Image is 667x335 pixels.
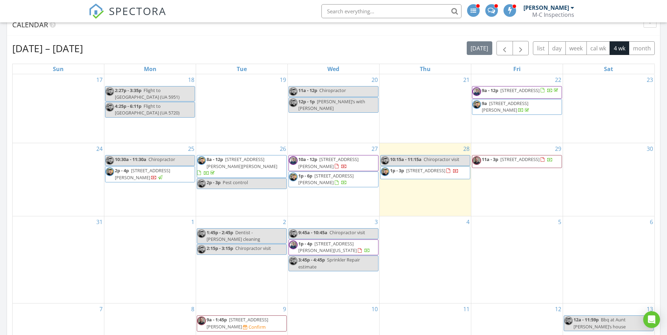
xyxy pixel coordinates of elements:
span: 11a - 3p [482,156,498,162]
a: Wednesday [326,64,341,74]
span: [STREET_ADDRESS] [500,156,540,162]
a: 9a - 12p [STREET_ADDRESS] [482,87,560,93]
a: Go to September 3, 2025 [373,216,379,228]
a: 9a [STREET_ADDRESS][PERSON_NAME] [472,99,562,115]
span: Chiropractor [319,87,346,93]
button: week [565,41,587,55]
span: 11a - 12p [298,87,317,93]
span: Flight to [GEOGRAPHIC_DATA] (UA 5720) [115,103,180,116]
img: matt.jpg [289,257,298,265]
a: Tuesday [235,64,248,74]
a: Go to August 30, 2025 [645,143,654,154]
span: [STREET_ADDRESS] [500,87,540,93]
span: 12a - 11:59p [574,316,599,323]
span: 12p - 1p [298,98,315,105]
td: Go to August 31, 2025 [13,216,104,303]
span: [STREET_ADDRESS][PERSON_NAME] [482,100,528,113]
td: Go to August 24, 2025 [13,143,104,216]
td: Go to August 18, 2025 [104,74,196,143]
td: Go to August 22, 2025 [471,74,563,143]
img: matt.jpg [381,156,389,165]
a: 11a - 3p [STREET_ADDRESS] [482,156,553,162]
a: 1p - 4p [STREET_ADDRESS][PERSON_NAME][US_STATE] [289,239,378,255]
td: Go to August 26, 2025 [196,143,288,216]
img: 578cantrell.jpg [289,156,298,165]
a: Go to August 17, 2025 [95,74,104,85]
span: Pest control [223,179,248,186]
a: Go to September 9, 2025 [282,303,287,315]
a: 8a - 12p [STREET_ADDRESS][PERSON_NAME][PERSON_NAME] [197,156,277,176]
a: Go to September 13, 2025 [645,303,654,315]
span: [PERSON_NAME]’s with [PERSON_NAME] [298,98,365,111]
img: kyle_jacobson.jpg [472,156,481,165]
img: matt.jpg [289,173,298,181]
span: Dentist -[PERSON_NAME] cleaning [207,229,260,242]
button: Previous [496,41,513,55]
td: Go to August 29, 2025 [471,143,563,216]
td: Go to August 27, 2025 [288,143,380,216]
td: Go to August 30, 2025 [563,143,654,216]
span: [STREET_ADDRESS][PERSON_NAME] [207,316,268,329]
div: M-C Inspections [532,11,574,18]
a: Go to August 24, 2025 [95,143,104,154]
a: Go to August 27, 2025 [370,143,379,154]
button: list [533,41,549,55]
span: 9a [482,100,487,106]
span: Flight to [GEOGRAPHIC_DATA] (UA 5951) [115,87,180,100]
img: matt.jpg [472,100,481,109]
td: Go to September 2, 2025 [196,216,288,303]
a: Go to August 22, 2025 [554,74,563,85]
img: 578cantrell.jpg [289,240,298,249]
span: 2p - 4p [115,167,129,174]
span: [STREET_ADDRESS] [406,167,445,174]
td: Go to August 28, 2025 [379,143,471,216]
span: 10a - 12p [298,156,317,162]
span: 4:25p - 6:11p [115,103,141,109]
a: Go to August 20, 2025 [370,74,379,85]
a: Go to August 18, 2025 [187,74,196,85]
a: 1p - 3p [STREET_ADDRESS] [390,167,459,174]
a: Sunday [51,64,65,74]
img: The Best Home Inspection Software - Spectora [89,4,104,19]
a: Go to September 12, 2025 [554,303,563,315]
img: matt.jpg [197,179,206,188]
a: Friday [512,64,522,74]
a: Go to September 11, 2025 [462,303,471,315]
a: 9a - 12p [STREET_ADDRESS] [472,86,562,99]
a: Go to September 4, 2025 [465,216,471,228]
span: Chiropractor visit [329,229,365,236]
a: Go to August 26, 2025 [278,143,287,154]
a: Go to August 29, 2025 [554,143,563,154]
a: 9a - 1:45p [STREET_ADDRESS][PERSON_NAME] [207,316,268,329]
span: Sprinkler Repair estimate [298,257,360,270]
img: matt.jpg [197,229,206,238]
td: Go to August 21, 2025 [379,74,471,143]
a: Monday [143,64,158,74]
span: 2:15p - 3:15p [207,245,233,251]
span: Bbq at Aunt [PERSON_NAME]’s house [574,316,626,329]
span: 2p - 3p [207,179,221,186]
img: matt.jpg [381,167,389,176]
input: Search everything... [321,4,461,18]
td: Go to September 6, 2025 [563,216,654,303]
img: 578cantrell.jpg [472,87,481,96]
span: SPECTORA [109,4,166,18]
a: Go to August 19, 2025 [278,74,287,85]
a: SPECTORA [89,9,166,24]
a: 11a - 3p [STREET_ADDRESS] [472,155,562,168]
button: day [548,41,566,55]
span: Chiropractor [148,156,175,162]
a: Go to September 1, 2025 [190,216,196,228]
span: [STREET_ADDRESS][PERSON_NAME] [298,173,354,186]
a: 1p - 4p [STREET_ADDRESS][PERSON_NAME][US_STATE] [298,240,370,253]
td: Go to August 20, 2025 [288,74,380,143]
span: [STREET_ADDRESS][PERSON_NAME][US_STATE] [298,240,357,253]
img: matt.jpg [289,98,298,107]
img: matt.jpg [564,316,573,325]
button: [DATE] [467,41,492,55]
span: 1:45p - 2:45p [207,229,233,236]
a: Go to September 10, 2025 [370,303,379,315]
span: [STREET_ADDRESS][PERSON_NAME] [298,156,359,169]
a: 8a - 12p [STREET_ADDRESS][PERSON_NAME][PERSON_NAME] [197,155,287,178]
img: matt.jpg [105,103,114,112]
